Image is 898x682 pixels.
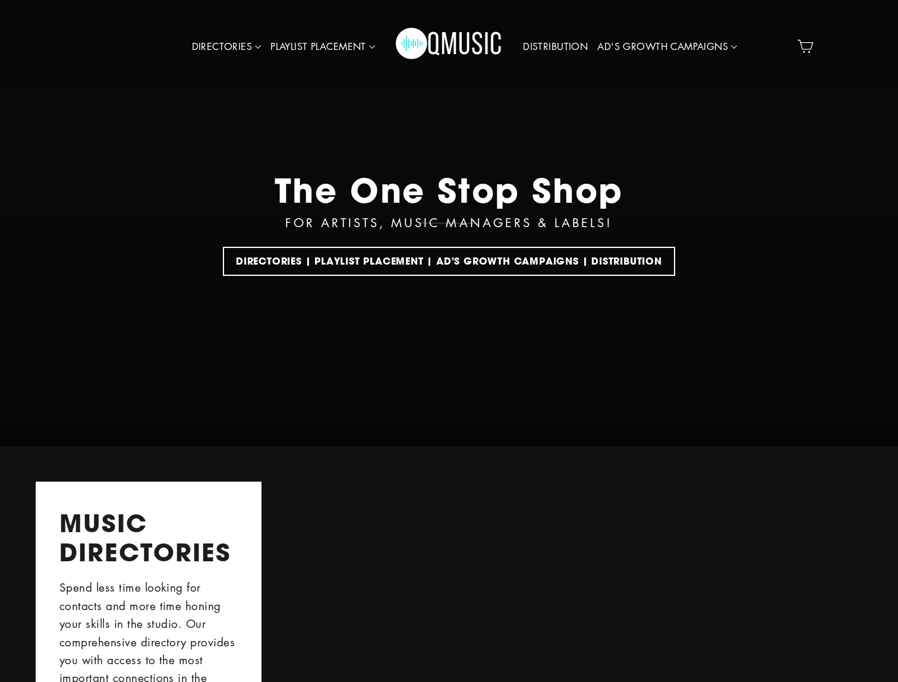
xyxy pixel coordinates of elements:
[223,247,675,276] a: DIRECTORIES | PLAYLIST PLACEMENT | AD'S GROWTH CAMPAIGNS | DISTRIBUTION
[396,20,503,73] img: Q Music Promotions
[285,213,612,232] div: FOR ARTISTS, MUSIC MANAGERS & LABELS!
[266,33,380,61] a: PLAYLIST PLACEMENT
[59,508,238,567] h2: MUSIC DIRECTORIES
[593,33,742,61] a: AD'S GROWTH CAMPAIGNS
[275,170,624,210] div: The One Stop Shop
[518,33,593,61] a: DISTRIBUTION
[187,33,266,61] a: DIRECTORIES
[150,12,748,81] div: Primary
